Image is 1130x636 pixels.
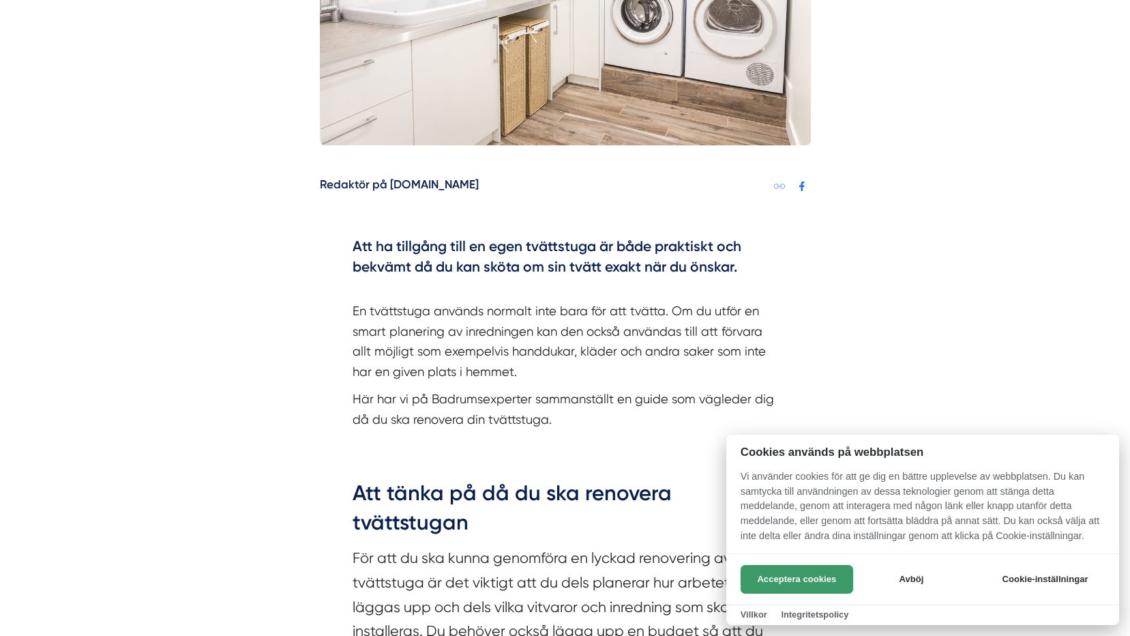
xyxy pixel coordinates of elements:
[726,446,1119,459] h2: Cookies används på webbplatsen
[857,565,966,594] button: Avböj
[985,565,1105,594] button: Cookie-inställningar
[781,609,848,620] a: Integritetspolicy
[741,609,767,620] a: Villkor
[726,469,1119,553] p: Vi använder cookies för att ge dig en bättre upplevelse av webbplatsen. Du kan samtycka till anvä...
[741,565,853,594] button: Acceptera cookies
